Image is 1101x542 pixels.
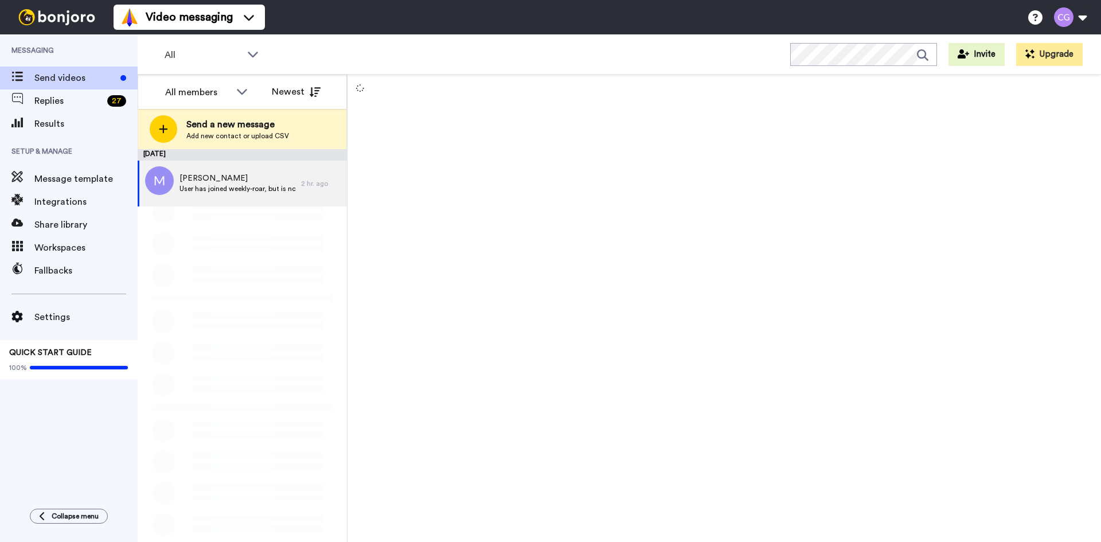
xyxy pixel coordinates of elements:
[52,512,99,521] span: Collapse menu
[14,9,100,25] img: bj-logo-header-white.svg
[138,149,347,161] div: [DATE]
[301,179,341,188] div: 2 hr. ago
[186,131,289,141] span: Add new contact or upload CSV
[145,166,174,195] img: m.png
[146,9,233,25] span: Video messaging
[107,95,126,107] div: 27
[948,43,1005,66] button: Invite
[34,117,138,131] span: Results
[34,310,138,324] span: Settings
[263,80,329,103] button: Newest
[179,173,295,184] span: [PERSON_NAME]
[186,118,289,131] span: Send a new message
[9,349,92,357] span: QUICK START GUIDE
[34,172,138,186] span: Message template
[179,184,295,193] span: User has joined weekly-roar, but is not in Mighty Networks.
[9,363,27,372] span: 100%
[34,94,103,108] span: Replies
[120,8,139,26] img: vm-color.svg
[1016,43,1083,66] button: Upgrade
[34,218,138,232] span: Share library
[165,85,231,99] div: All members
[34,71,116,85] span: Send videos
[34,241,138,255] span: Workspaces
[34,264,138,278] span: Fallbacks
[165,48,241,62] span: All
[34,195,138,209] span: Integrations
[30,509,108,524] button: Collapse menu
